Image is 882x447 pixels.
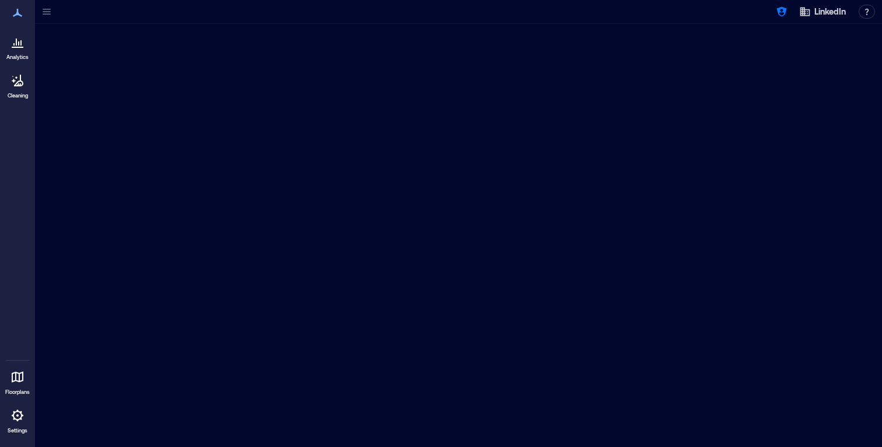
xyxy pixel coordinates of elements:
a: Floorplans [2,363,33,399]
span: LinkedIn [814,6,846,18]
p: Floorplans [5,389,30,396]
a: Settings [3,401,32,438]
p: Analytics [6,54,29,61]
p: Settings [8,427,27,434]
p: Cleaning [8,92,28,99]
a: Analytics [3,28,32,64]
button: LinkedIn [796,2,849,21]
a: Cleaning [3,67,32,103]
